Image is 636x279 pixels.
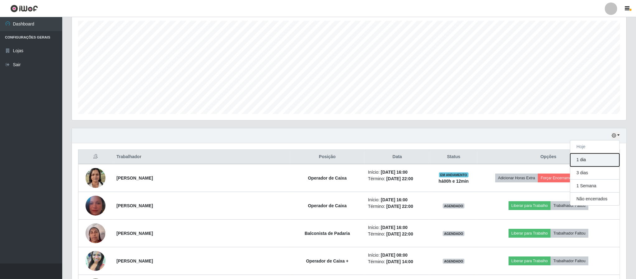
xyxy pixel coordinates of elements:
[443,231,465,236] span: AGENDADO
[290,150,364,164] th: Posição
[551,201,588,210] button: Trabalhador Faltou
[570,140,620,153] button: Hoje
[10,5,38,12] img: CoreUI Logo
[439,172,469,177] span: EM ANDAMENTO
[116,203,153,208] strong: [PERSON_NAME]
[306,258,349,263] strong: Operador de Caixa +
[443,259,465,264] span: AGENDADO
[368,231,427,237] li: Término:
[113,150,290,164] th: Trabalhador
[86,220,105,246] img: 1737744028032.jpeg
[430,150,477,164] th: Status
[368,169,427,176] li: Início:
[364,150,430,164] th: Data
[86,165,105,191] img: 1720809249319.jpeg
[386,204,413,209] time: [DATE] 22:00
[86,193,105,218] img: 1744290143147.jpeg
[570,193,620,205] button: Não encerrados
[538,174,580,182] button: Forçar Encerramento
[116,176,153,181] strong: [PERSON_NAME]
[368,176,427,182] li: Término:
[368,224,427,231] li: Início:
[381,197,408,202] time: [DATE] 16:00
[495,174,538,182] button: Adicionar Horas Extra
[509,229,551,238] button: Liberar para Trabalho
[381,170,408,175] time: [DATE] 16:00
[386,231,413,236] time: [DATE] 22:00
[116,231,153,236] strong: [PERSON_NAME]
[368,197,427,203] li: Início:
[551,229,588,238] button: Trabalhador Faltou
[368,203,427,210] li: Término:
[116,258,153,263] strong: [PERSON_NAME]
[570,167,620,180] button: 3 dias
[305,231,350,236] strong: Balconista de Padaria
[570,180,620,193] button: 1 Semana
[477,150,620,164] th: Opções
[570,153,620,167] button: 1 dia
[308,176,347,181] strong: Operador de Caixa
[308,203,347,208] strong: Operador de Caixa
[86,243,105,279] img: 1650687338616.jpeg
[386,259,413,264] time: [DATE] 14:00
[386,176,413,181] time: [DATE] 22:00
[368,258,427,265] li: Término:
[443,204,465,208] span: AGENDADO
[368,252,427,258] li: Início:
[439,179,469,184] strong: há 00 h e 12 min
[381,225,408,230] time: [DATE] 16:00
[509,201,551,210] button: Liberar para Trabalho
[509,257,551,265] button: Liberar para Trabalho
[551,257,588,265] button: Trabalhador Faltou
[381,253,408,258] time: [DATE] 08:00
